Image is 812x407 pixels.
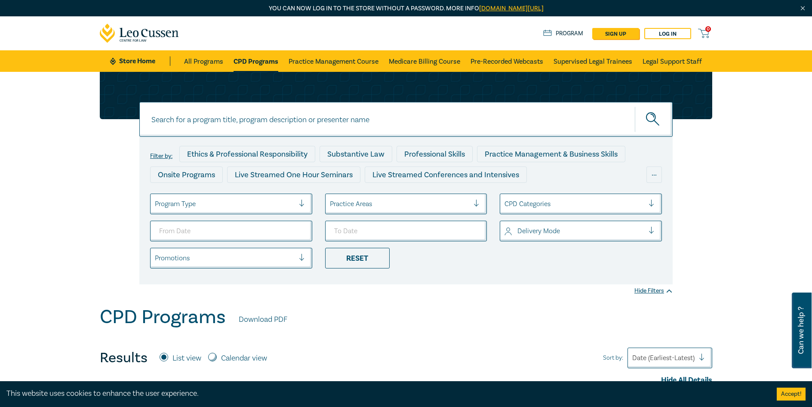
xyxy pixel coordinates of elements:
[179,146,315,162] div: Ethics & Professional Responsibility
[397,146,473,162] div: Professional Skills
[777,388,806,401] button: Accept cookies
[471,50,543,72] a: Pre-Recorded Webcasts
[646,166,662,183] div: ...
[221,353,267,364] label: Calendar view
[325,221,487,241] input: To Date
[325,248,390,268] div: Reset
[155,199,157,209] input: select
[150,187,286,203] div: Live Streamed Practical Workshops
[6,388,764,399] div: This website uses cookies to enhance the user experience.
[554,50,632,72] a: Supervised Legal Trainees
[100,306,226,328] h1: CPD Programs
[150,166,223,183] div: Onsite Programs
[320,146,392,162] div: Substantive Law
[643,50,702,72] a: Legal Support Staff
[479,4,544,12] a: [DOMAIN_NAME][URL]
[705,26,711,32] span: 0
[139,102,673,137] input: Search for a program title, program description or presenter name
[504,226,506,236] input: select
[227,166,360,183] div: Live Streamed One Hour Seminars
[234,50,278,72] a: CPD Programs
[799,5,806,12] img: Close
[504,199,506,209] input: select
[492,187,572,203] div: National Programs
[797,298,805,363] span: Can we help ?
[394,187,488,203] div: 10 CPD Point Packages
[365,166,527,183] div: Live Streamed Conferences and Intensives
[291,187,390,203] div: Pre-Recorded Webcasts
[634,287,673,295] div: Hide Filters
[155,253,157,263] input: select
[150,221,312,241] input: From Date
[389,50,460,72] a: Medicare Billing Course
[592,28,639,39] a: sign up
[100,4,712,13] p: You can now log in to the store without a password. More info
[477,146,625,162] div: Practice Management & Business Skills
[543,29,583,38] a: Program
[100,375,712,386] div: Hide All Details
[632,353,634,363] input: Sort by
[100,349,148,367] h4: Results
[644,28,691,39] a: Log in
[184,50,223,72] a: All Programs
[239,314,287,325] a: Download PDF
[289,50,378,72] a: Practice Management Course
[330,199,332,209] input: select
[172,353,201,364] label: List view
[110,56,170,66] a: Store Home
[150,153,172,160] label: Filter by:
[603,353,623,363] span: Sort by:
